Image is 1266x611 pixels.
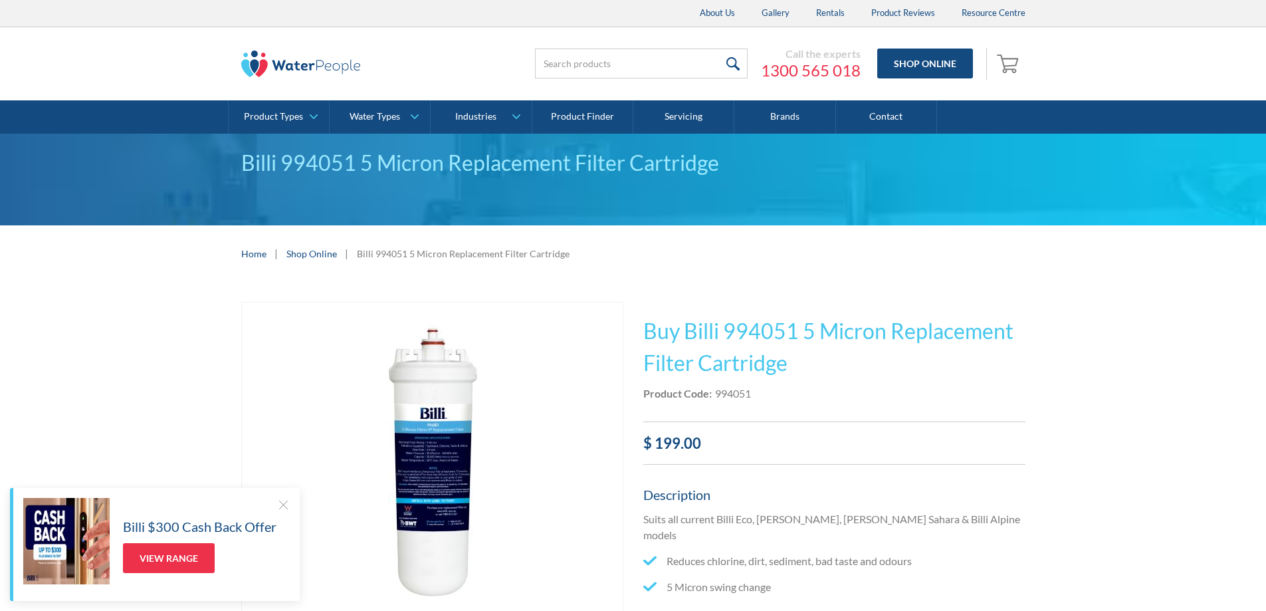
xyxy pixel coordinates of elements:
a: Water Types [330,100,430,134]
div: Call the experts [761,47,861,61]
li: Reduces chlorine, dirt, sediment, bad taste and odours [643,553,1025,569]
div: 994051 [715,386,751,402]
div: Product Types [244,111,303,122]
div: | [273,245,280,261]
iframe: podium webchat widget prompt [1040,402,1266,561]
a: Shop Online [286,247,337,261]
div: $ 199.00 [643,432,1025,454]
div: Billi 994051 5 Micron Replacement Filter Cartridge [241,147,1025,179]
li: 5 Micron swing change [643,579,1025,595]
a: Servicing [633,100,734,134]
div: Industries [455,111,496,122]
a: Home [241,247,266,261]
h1: Buy Billi 994051 5 Micron Replacement Filter Cartridge [643,315,1025,379]
div: Billi 994051 5 Micron Replacement Filter Cartridge [357,247,570,261]
a: View Range [123,543,215,573]
img: The Water People [241,51,361,77]
div: Water Types [350,111,400,122]
img: shopping cart [997,53,1022,74]
a: Shop Online [877,49,973,78]
a: Brands [734,100,835,134]
a: Open empty cart [994,48,1025,80]
input: Search products [535,49,748,78]
a: 1300 565 018 [761,61,861,80]
div: | [344,245,350,261]
p: Suits all current Billi Eco, [PERSON_NAME], [PERSON_NAME] Sahara & Billi Alpine models [643,511,1025,543]
a: Product Types [229,100,329,134]
a: Product Finder [532,100,633,134]
h5: Billi $300 Cash Back Offer [123,517,276,537]
h5: Description [643,485,1025,505]
a: Industries [431,100,531,134]
strong: Product Code: [643,387,712,400]
iframe: podium webchat widget bubble [1133,545,1266,611]
img: Billi $300 Cash Back Offer [23,498,110,584]
a: Contact [836,100,937,134]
